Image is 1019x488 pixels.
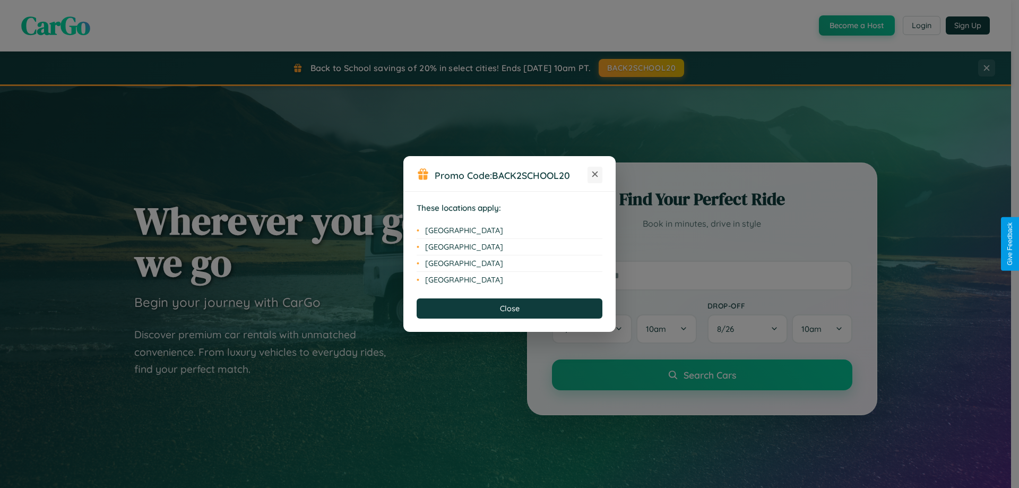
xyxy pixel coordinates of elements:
li: [GEOGRAPHIC_DATA] [417,239,602,255]
strong: These locations apply: [417,203,501,213]
li: [GEOGRAPHIC_DATA] [417,255,602,272]
div: Give Feedback [1006,222,1014,266]
li: [GEOGRAPHIC_DATA] [417,272,602,288]
li: [GEOGRAPHIC_DATA] [417,222,602,239]
b: BACK2SCHOOL20 [492,169,570,181]
h3: Promo Code: [435,169,588,181]
button: Close [417,298,602,319]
